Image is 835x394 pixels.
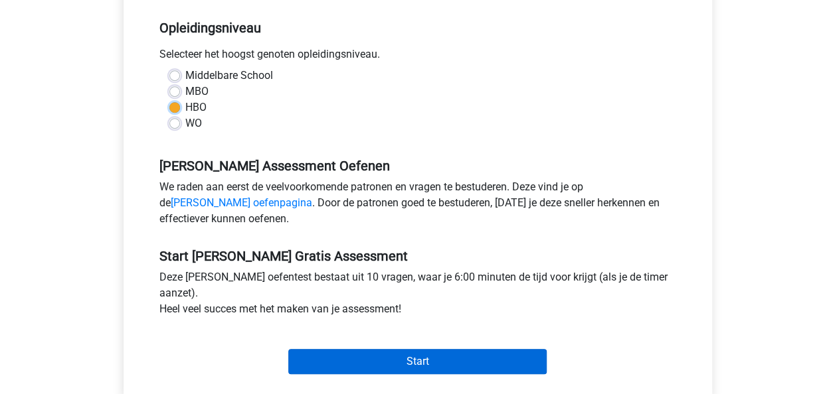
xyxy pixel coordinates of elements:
[159,15,676,41] h5: Opleidingsniveau
[159,158,676,174] h5: [PERSON_NAME] Assessment Oefenen
[171,196,312,209] a: [PERSON_NAME] oefenpagina
[149,269,686,322] div: Deze [PERSON_NAME] oefentest bestaat uit 10 vragen, waar je 6:00 minuten de tijd voor krijgt (als...
[185,68,273,84] label: Middelbare School
[185,99,207,115] label: HBO
[159,248,676,264] h5: Start [PERSON_NAME] Gratis Assessment
[149,46,686,68] div: Selecteer het hoogst genoten opleidingsniveau.
[185,84,209,99] label: MBO
[185,115,202,131] label: WO
[149,179,686,232] div: We raden aan eerst de veelvoorkomende patronen en vragen te bestuderen. Deze vind je op de . Door...
[288,349,547,374] input: Start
